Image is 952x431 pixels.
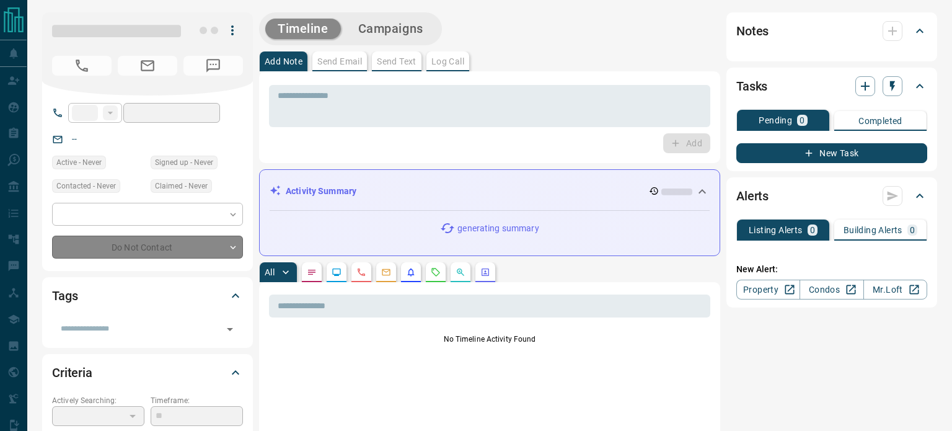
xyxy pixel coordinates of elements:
a: Property [736,280,800,300]
p: No Timeline Activity Found [269,334,710,345]
h2: Tags [52,286,77,306]
svg: Requests [431,267,441,277]
p: All [265,268,275,277]
svg: Emails [381,267,391,277]
p: Building Alerts [844,226,902,234]
h2: Criteria [52,363,92,383]
span: No Number [183,56,243,76]
div: Tags [52,281,243,311]
h2: Tasks [736,76,767,96]
div: Alerts [736,181,927,211]
p: Pending [759,116,792,125]
a: -- [72,134,77,144]
p: Listing Alerts [749,226,803,234]
span: No Email [118,56,177,76]
svg: Lead Browsing Activity [332,267,342,277]
svg: Opportunities [456,267,465,277]
h2: Alerts [736,186,769,206]
p: 0 [800,116,804,125]
button: Timeline [265,19,341,39]
span: Contacted - Never [56,180,116,192]
div: Tasks [736,71,927,101]
p: Timeframe: [151,395,243,406]
span: Claimed - Never [155,180,208,192]
button: Campaigns [346,19,436,39]
p: Activity Summary [286,185,356,198]
svg: Calls [356,267,366,277]
span: Signed up - Never [155,156,213,169]
p: New Alert: [736,263,927,276]
button: New Task [736,143,927,163]
p: generating summary [457,222,539,235]
p: 0 [910,226,915,234]
div: Do Not Contact [52,236,243,259]
p: Add Note [265,57,302,66]
h2: Notes [736,21,769,41]
svg: Listing Alerts [406,267,416,277]
svg: Agent Actions [480,267,490,277]
div: Criteria [52,358,243,388]
p: Completed [858,117,902,125]
span: Active - Never [56,156,102,169]
span: No Number [52,56,112,76]
p: 0 [810,226,815,234]
svg: Notes [307,267,317,277]
a: Mr.Loft [863,280,927,300]
div: Notes [736,16,927,46]
div: Activity Summary [270,180,710,203]
button: Open [221,321,239,338]
a: Condos [800,280,863,300]
p: Actively Searching: [52,395,144,406]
